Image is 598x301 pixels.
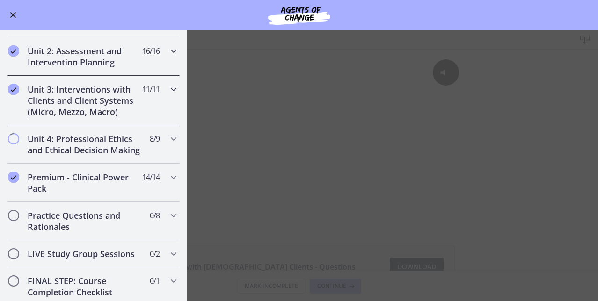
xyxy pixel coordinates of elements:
[243,4,355,26] img: Agents of Change
[28,210,142,232] h2: Practice Questions and Rationales
[7,9,19,21] button: Enable menu
[28,275,142,298] h2: FINAL STEP: Course Completion Checklist
[142,172,160,183] span: 14 / 14
[142,84,160,95] span: 11 / 11
[142,45,160,57] span: 16 / 16
[28,248,142,259] h2: LIVE Study Group Sessions
[433,10,459,36] button: Click for sound
[150,275,160,287] span: 0 / 1
[150,210,160,221] span: 0 / 8
[28,133,142,156] h2: Unit 4: Professional Ethics and Ethical Decision Making
[28,84,142,117] h2: Unit 3: Interventions with Clients and Client Systems (Micro, Mezzo, Macro)
[8,45,19,57] i: Completed
[28,45,142,68] h2: Unit 2: Assessment and Intervention Planning
[150,133,160,144] span: 8 / 9
[150,248,160,259] span: 0 / 2
[8,84,19,95] i: Completed
[28,172,142,194] h2: Premium - Clinical Power Pack
[8,172,19,183] i: Completed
